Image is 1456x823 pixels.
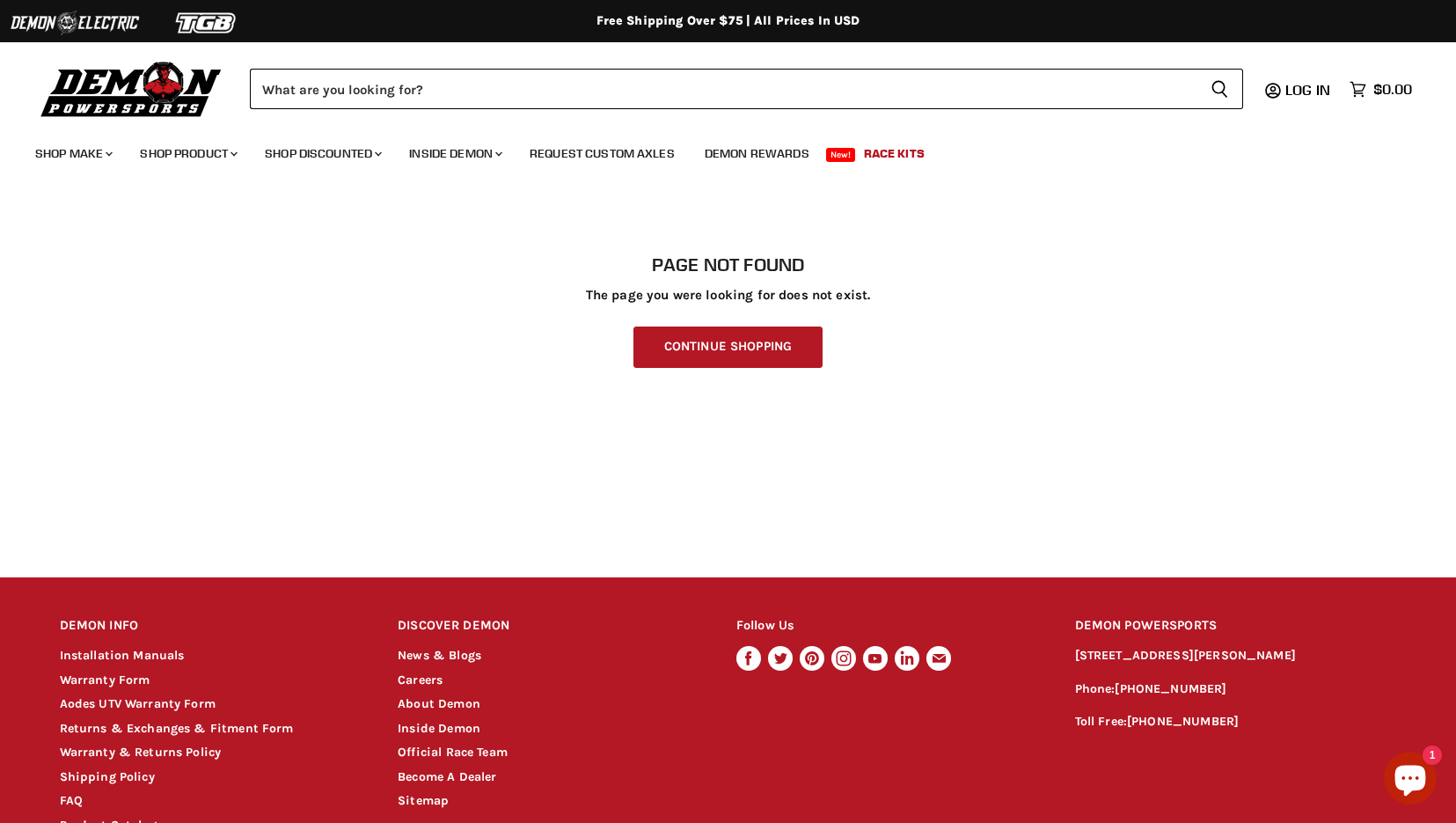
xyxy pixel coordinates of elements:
a: Warranty Form [60,672,150,687]
a: Demon Rewards [691,136,823,172]
p: The page you were looking for does not exist. [60,288,1397,303]
span: Log in [1285,81,1330,99]
a: Careers [398,672,443,687]
ul: Main menu [22,129,1408,172]
a: Shop Make [22,136,123,172]
h2: Follow Us [736,606,1042,647]
div: Free Shipping Over $75 | All Prices In USD [25,13,1432,29]
img: Demon Electric Logo 2 [9,6,141,40]
a: Continue Shopping [633,327,823,368]
a: Race Kits [851,136,938,172]
a: News & Blogs [398,648,481,663]
a: Warranty & Returns Policy [60,745,222,760]
p: Toll Free: [1075,712,1397,732]
h2: DISCOVER DEMON [398,606,703,647]
a: Log in [1277,82,1341,98]
a: Inside Demon [398,721,480,736]
inbox-online-store-chat: Shopify online store chat [1379,752,1442,809]
img: TGB Logo 2 [141,6,273,40]
a: Request Custom Axles [516,136,688,172]
a: Shop Product [127,136,248,172]
button: Search [1196,69,1243,109]
a: Sitemap [398,793,449,808]
a: Official Race Team [398,745,508,760]
a: Inside Demon [396,136,513,172]
img: Demon Powersports [35,57,228,120]
h2: DEMON POWERSPORTS [1075,606,1397,647]
a: FAQ [60,793,83,808]
a: About Demon [398,696,480,711]
a: Aodes UTV Warranty Form [60,696,216,711]
span: New! [826,148,856,162]
h2: DEMON INFO [60,606,365,647]
a: $0.00 [1341,77,1421,102]
form: Product [250,69,1243,109]
a: [PHONE_NUMBER] [1115,681,1226,696]
a: Installation Manuals [60,648,185,663]
a: Become A Dealer [398,769,496,784]
p: [STREET_ADDRESS][PERSON_NAME] [1075,646,1397,666]
a: [PHONE_NUMBER] [1127,714,1239,729]
a: Returns & Exchanges & Fitment Form [60,721,294,736]
span: $0.00 [1373,81,1412,98]
a: Shop Discounted [252,136,392,172]
input: Search [250,69,1196,109]
p: Phone: [1075,680,1397,700]
h1: Page not found [60,254,1397,276]
a: Shipping Policy [60,769,155,784]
